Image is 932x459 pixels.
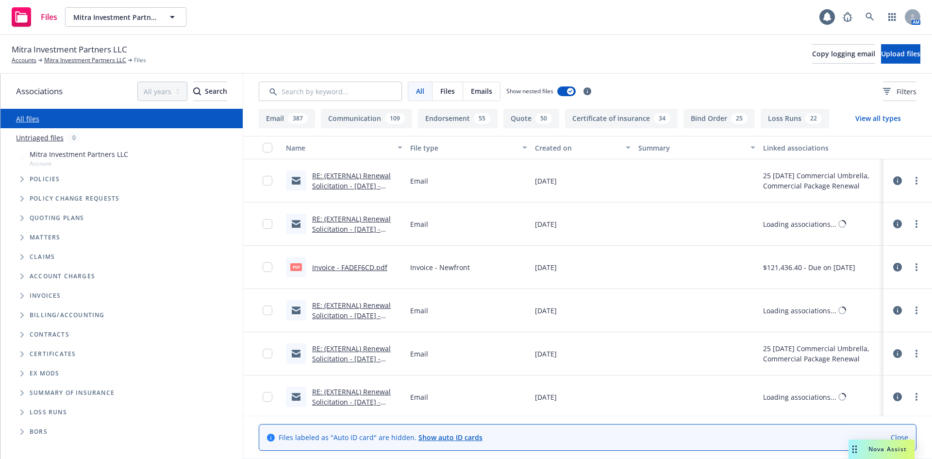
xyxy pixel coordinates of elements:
[471,86,492,96] span: Emails
[911,261,922,273] a: more
[731,113,748,124] div: 25
[312,387,398,447] a: RE: (EXTERNAL) Renewal Solicitation - [DATE] - Commercial Umbrella, Commercial Package - Mitra In...
[535,349,557,359] span: [DATE]
[30,293,61,299] span: Invoices
[410,219,428,229] span: Email
[882,7,902,27] a: Switch app
[506,87,553,95] span: Show nested files
[30,429,48,435] span: BORs
[30,273,95,279] span: Account charges
[385,113,405,124] div: 109
[535,392,557,402] span: [DATE]
[16,85,63,98] span: Associations
[259,82,402,101] input: Search by keyword...
[440,86,455,96] span: Files
[193,82,227,101] div: Search
[30,332,69,338] span: Contracts
[761,109,829,128] button: Loss Runs
[134,56,146,65] span: Files
[763,219,836,229] div: Loading associations...
[263,349,272,358] input: Toggle Row Selected
[759,136,883,159] button: Linked associations
[868,445,907,453] span: Nova Assist
[263,262,272,272] input: Toggle Row Selected
[638,143,744,153] div: Summary
[911,305,922,316] a: more
[263,176,272,186] input: Toggle Row Selected
[44,56,126,65] a: Mitra Investment Partners LLC
[860,7,880,27] a: Search
[312,214,398,274] a: RE: (EXTERNAL) Renewal Solicitation - [DATE] - Commercial Umbrella, Commercial Package - Mitra In...
[535,262,557,272] span: [DATE]
[897,86,916,97] span: Filters
[911,175,922,187] a: more
[763,262,855,272] div: $121,436.40 - Due on [DATE]
[503,109,559,128] button: Quote
[288,113,308,124] div: 387
[410,392,428,402] span: Email
[30,215,84,221] span: Quoting plans
[763,143,880,153] div: Linked associations
[410,176,428,186] span: Email
[73,12,157,22] span: Mitra Investment Partners LLC
[286,143,392,153] div: Name
[812,49,875,58] span: Copy logging email
[883,82,916,101] button: Filters
[8,3,61,31] a: Files
[812,44,875,64] button: Copy logging email
[805,113,822,124] div: 22
[535,113,552,124] div: 50
[30,196,119,202] span: Policy change requests
[67,132,81,143] div: 0
[263,392,272,402] input: Toggle Row Selected
[16,133,64,143] a: Untriaged files
[312,263,387,272] a: Invoice - FADEF6CD.pdf
[565,109,678,128] button: Certificate of insurance
[263,219,272,229] input: Toggle Row Selected
[30,351,76,357] span: Certificates
[410,143,516,153] div: File type
[65,7,186,27] button: Mitra Investment Partners LLC
[531,136,635,159] button: Created on
[763,343,880,364] div: 25 [DATE] Commercial Umbrella, Commercial Package Renewal
[30,371,59,376] span: Ex Mods
[911,218,922,230] a: more
[30,159,128,168] span: Account
[911,391,922,403] a: more
[410,306,428,316] span: Email
[41,13,57,21] span: Files
[840,109,916,128] button: View all types
[410,349,428,359] span: Email
[406,136,531,159] button: File type
[410,262,470,272] span: Invoice - Newfront
[263,306,272,315] input: Toggle Row Selected
[30,235,60,240] span: Matters
[193,87,201,95] svg: Search
[535,143,620,153] div: Created on
[279,432,483,442] span: Files labeled as "Auto ID card" are hidden.
[30,312,105,318] span: Billing/Accounting
[282,136,406,159] button: Name
[535,219,557,229] span: [DATE]
[312,301,398,361] a: RE: (EXTERNAL) Renewal Solicitation - [DATE] - Commercial Umbrella, Commercial Package - Mitra In...
[849,440,915,459] button: Nova Assist
[12,56,36,65] a: Accounts
[30,409,67,415] span: Loss Runs
[849,440,861,459] div: Drag to move
[30,254,55,260] span: Claims
[312,344,398,404] a: RE: (EXTERNAL) Renewal Solicitation - [DATE] - Commercial Umbrella, Commercial Package - Mitra In...
[416,86,424,96] span: All
[0,306,243,442] div: Folder Tree Example
[883,86,916,97] span: Filters
[418,109,498,128] button: Endorsement
[911,348,922,359] a: more
[891,432,908,442] a: Close
[30,176,60,182] span: Policies
[321,109,412,128] button: Communication
[763,170,880,191] div: 25 [DATE] Commercial Umbrella, Commercial Package Renewal
[535,176,557,186] span: [DATE]
[474,113,490,124] div: 55
[418,433,483,442] a: Show auto ID cards
[763,392,836,402] div: Loading associations...
[838,7,857,27] a: Report a Bug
